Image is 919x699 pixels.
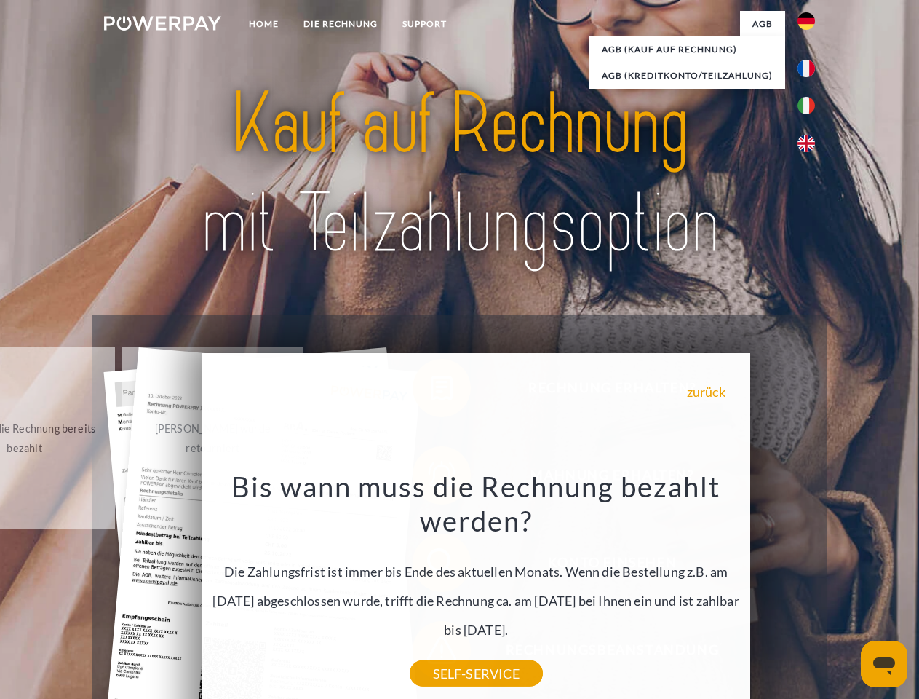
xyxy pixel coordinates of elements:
[291,11,390,37] a: DIE RECHNUNG
[210,469,741,539] h3: Bis wann muss die Rechnung bezahlt werden?
[210,469,741,674] div: Die Zahlungsfrist ist immer bis Ende des aktuellen Monats. Wenn die Bestellung z.B. am [DATE] abg...
[236,11,291,37] a: Home
[797,60,815,77] img: fr
[797,135,815,152] img: en
[104,16,221,31] img: logo-powerpay-white.svg
[589,36,785,63] a: AGB (Kauf auf Rechnung)
[131,419,295,458] div: [PERSON_NAME] wurde retourniert
[797,97,815,114] img: it
[390,11,459,37] a: SUPPORT
[589,63,785,89] a: AGB (Kreditkonto/Teilzahlung)
[740,11,785,37] a: agb
[861,641,907,687] iframe: Schaltfläche zum Öffnen des Messaging-Fensters
[687,385,725,398] a: zurück
[139,70,780,279] img: title-powerpay_de.svg
[410,660,543,687] a: SELF-SERVICE
[797,12,815,30] img: de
